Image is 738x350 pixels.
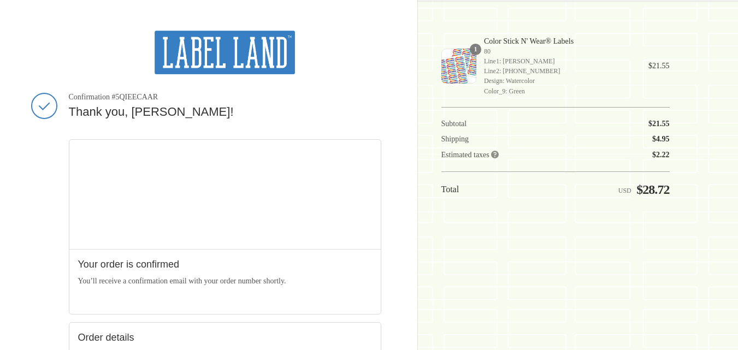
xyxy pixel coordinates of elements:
[652,135,670,143] span: $4.95
[470,44,481,55] span: 1
[69,140,381,249] iframe: Google map displaying pin point of shipping address: Spring Valley, New York
[155,31,295,74] img: Label Land
[484,76,633,86] span: Design: Watercolor
[648,62,670,70] span: $21.55
[652,151,670,159] span: $2.22
[484,86,633,96] span: Color_9: Green
[441,135,469,143] span: Shipping
[69,104,381,120] h2: Thank you, [PERSON_NAME]!
[484,66,633,76] span: Line2: [PHONE_NUMBER]
[78,258,372,271] h2: Your order is confirmed
[484,56,633,66] span: Line1: [PERSON_NAME]
[441,119,551,129] th: Subtotal
[441,49,476,84] img: Color Stick N' Wear® Labels - Label Land
[484,46,633,56] span: 80
[636,182,669,197] span: $28.72
[78,331,225,344] h2: Order details
[484,37,633,46] span: Color Stick N' Wear® Labels
[648,120,670,128] span: $21.55
[618,187,631,194] span: USD
[441,185,459,194] span: Total
[69,92,381,102] span: Confirmation #5QIEECAAR
[78,275,372,287] p: You’ll receive a confirmation email with your order number shortly.
[441,145,551,161] th: Estimated taxes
